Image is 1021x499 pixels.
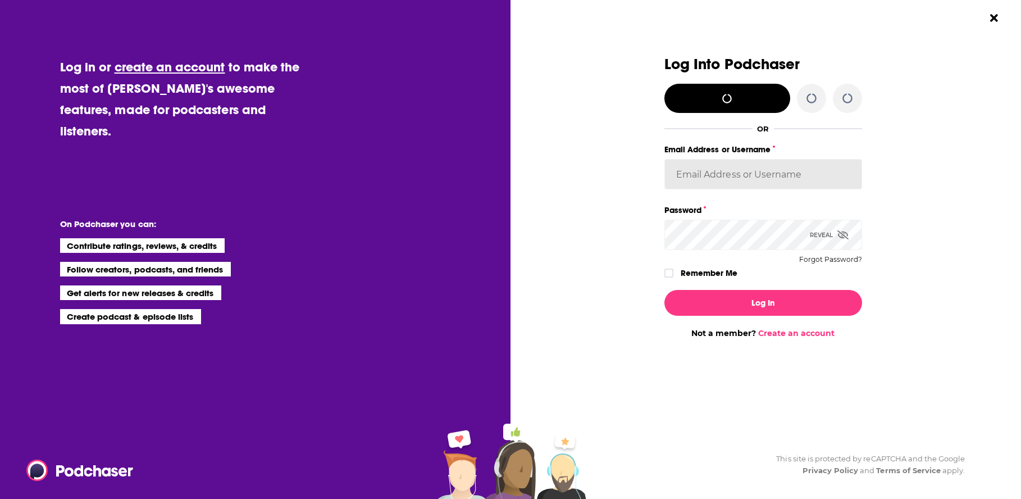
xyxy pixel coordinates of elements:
[758,328,835,338] a: Create an account
[60,238,225,253] li: Contribute ratings, reviews, & credits
[664,328,862,338] div: Not a member?
[664,159,862,189] input: Email Address or Username
[60,219,285,229] li: On Podchaser you can:
[60,262,231,276] li: Follow creators, podcasts, and friends
[26,460,134,481] img: Podchaser - Follow, Share and Rate Podcasts
[799,256,862,264] button: Forgot Password?
[757,124,769,133] div: OR
[810,220,849,250] div: Reveal
[664,142,862,157] label: Email Address or Username
[876,466,941,475] a: Terms of Service
[803,466,859,475] a: Privacy Policy
[681,266,737,280] label: Remember Me
[60,309,201,324] li: Create podcast & episode lists
[26,460,125,481] a: Podchaser - Follow, Share and Rate Podcasts
[664,290,862,316] button: Log In
[664,203,862,217] label: Password
[767,453,965,477] div: This site is protected by reCAPTCHA and the Google and apply.
[664,56,862,72] h3: Log Into Podchaser
[983,7,1005,29] button: Close Button
[60,285,221,300] li: Get alerts for new releases & credits
[115,59,225,75] a: create an account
